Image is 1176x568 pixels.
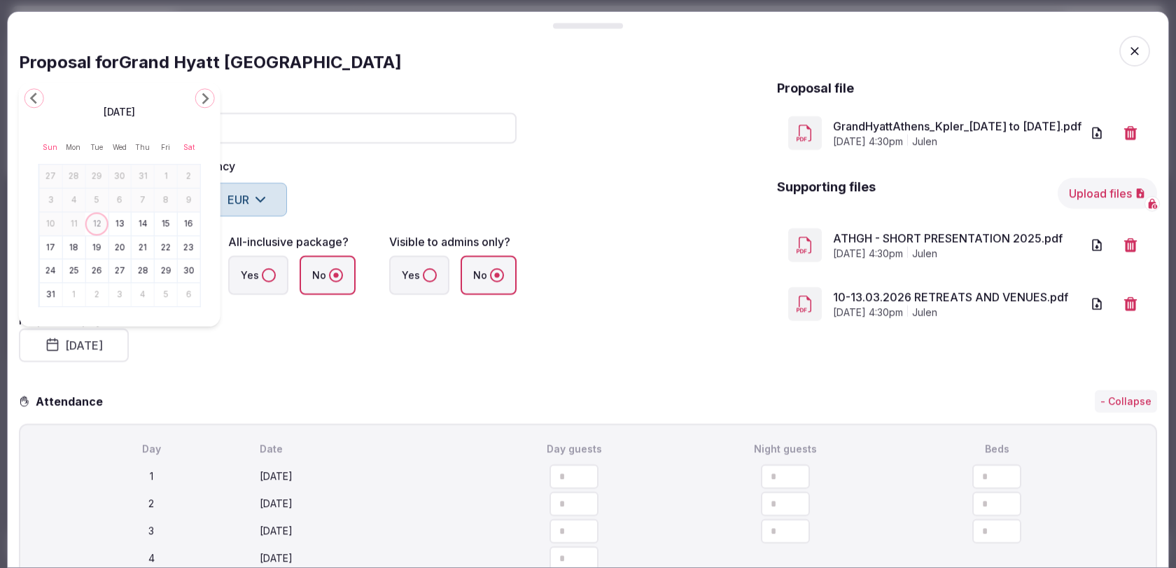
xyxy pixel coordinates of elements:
[110,237,129,258] button: Wednesday, August 20th, 2025
[423,268,437,282] button: Yes
[64,285,84,305] button: Monday, September 1st, 2025
[912,135,937,149] span: julen
[262,268,276,282] button: Yes
[260,552,465,566] div: [DATE]
[329,268,343,282] button: No
[777,178,876,209] h2: Supporting files
[19,51,1157,74] div: Proposal for Grand Hyatt [GEOGRAPHIC_DATA]
[260,470,465,484] div: [DATE]
[24,88,44,108] button: Go to the Previous Month
[133,190,153,210] button: Thursday, August 7th, 2025
[110,214,129,234] button: Wednesday, August 13th, 2025
[133,166,153,186] button: Thursday, July 31st, 2025
[64,166,84,186] button: Monday, July 28th, 2025
[133,285,153,305] button: Thursday, September 4th, 2025
[912,247,937,261] span: julen
[1095,390,1157,413] button: - Collapse
[85,130,108,164] th: Tuesday
[41,214,61,234] button: Sunday, August 10th, 2025
[38,130,201,307] table: August 2025
[154,130,177,164] th: Friday
[133,261,153,282] button: Thursday, August 28th, 2025
[41,237,61,258] button: Sunday, August 17th, 2025
[48,525,254,539] div: 3
[87,214,106,234] button: Today, Tuesday, August 12th, 2025, selected
[833,306,903,320] span: [DATE] 4:30pm
[833,247,903,261] span: [DATE] 4:30pm
[177,130,200,164] th: Saturday
[300,256,356,295] label: No
[389,235,510,249] label: Visible to admins only?
[30,393,114,410] h3: Attendance
[133,214,153,234] button: Thursday, August 14th, 2025
[87,237,106,258] button: Tuesday, August 19th, 2025
[777,79,854,97] h2: Proposal file
[912,306,937,320] span: julen
[110,285,129,305] button: Wednesday, September 3rd, 2025
[833,135,903,149] span: [DATE] 4:30pm
[179,237,199,258] button: Saturday, August 23rd, 2025
[179,190,199,210] button: Saturday, August 9th, 2025
[41,285,61,305] button: Sunday, August 31st, 2025
[64,190,84,210] button: Monday, August 4th, 2025
[48,470,254,484] div: 1
[461,256,517,295] label: No
[19,313,129,327] label: Proposal expiry date
[156,166,176,186] button: Friday, August 1st, 2025
[19,96,517,107] label: Proposal name
[156,261,176,282] button: Friday, August 29th, 2025
[87,166,106,186] button: Tuesday, July 29th, 2025
[228,235,349,249] label: All-inclusive package?
[156,190,176,210] button: Friday, August 8th, 2025
[156,214,176,234] button: Friday, August 15th, 2025
[260,525,465,539] div: [DATE]
[64,214,84,234] button: Monday, August 11th, 2025
[41,166,61,186] button: Sunday, July 27th, 2025
[64,261,84,282] button: Monday, August 25th, 2025
[1058,178,1157,209] button: Upload files
[156,237,176,258] button: Friday, August 22nd, 2025
[195,88,215,108] button: Go to the Next Month
[110,190,129,210] button: Wednesday, August 6th, 2025
[133,237,153,258] button: Thursday, August 21st, 2025
[156,285,176,305] button: Friday, September 5th, 2025
[179,285,199,305] button: Saturday, September 6th, 2025
[38,130,62,164] th: Sunday
[682,442,888,456] div: Night guests
[833,289,1081,306] a: 10-13.03.2026 RETREATS AND VENUES.pdf
[186,183,287,216] button: EUR
[833,118,1081,135] a: GrandHyattAthens_Kpler_[DATE] to [DATE].pdf
[490,268,504,282] button: No
[87,261,106,282] button: Tuesday, August 26th, 2025
[179,261,199,282] button: Saturday, August 30th, 2025
[41,190,61,210] button: Sunday, August 3rd, 2025
[48,497,254,511] div: 2
[389,256,449,295] label: Yes
[260,497,465,511] div: [DATE]
[41,261,61,282] button: Sunday, August 24th, 2025
[894,442,1100,456] div: Beds
[186,160,287,172] label: Currency
[833,230,1081,247] a: ATHGH - SHORT PRESENTATION 2025.pdf
[19,328,129,362] button: [DATE]
[110,261,129,282] button: Wednesday, August 27th, 2025
[131,130,154,164] th: Thursday
[104,105,135,119] span: [DATE]
[48,552,254,566] div: 4
[87,285,106,305] button: Tuesday, September 2nd, 2025
[179,214,199,234] button: Saturday, August 16th, 2025
[108,130,131,164] th: Wednesday
[471,442,677,456] div: Day guests
[62,130,85,164] th: Monday
[110,166,129,186] button: Wednesday, July 30th, 2025
[87,190,106,210] button: Tuesday, August 5th, 2025
[260,442,465,456] div: Date
[48,442,254,456] div: Day
[64,237,84,258] button: Monday, August 18th, 2025
[228,256,288,295] label: Yes
[179,166,199,186] button: Saturday, August 2nd, 2025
